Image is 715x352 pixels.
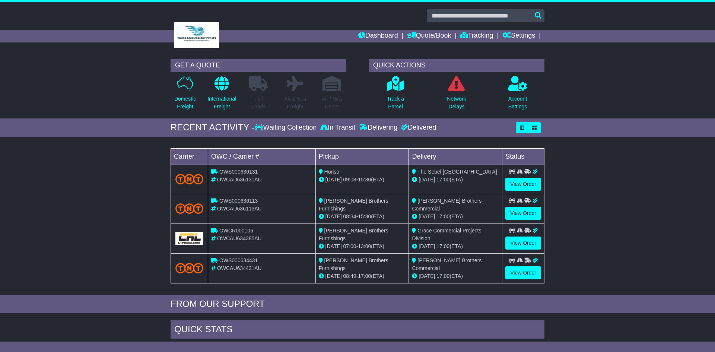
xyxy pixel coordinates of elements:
[358,30,398,42] a: Dashboard
[436,177,449,183] span: 17:00
[505,266,541,279] a: View Order
[419,213,435,219] span: [DATE]
[369,59,544,72] div: QUICK ACTIONS
[508,76,528,115] a: AccountSettings
[319,198,388,212] span: [PERSON_NAME] Brothers Furnishings
[217,235,262,241] span: OWCAU634385AU
[399,124,436,132] div: Delivered
[419,243,435,249] span: [DATE]
[171,320,544,340] div: Quick Stats
[324,169,339,175] span: Horiso
[319,272,406,280] div: - (ETA)
[325,273,342,279] span: [DATE]
[175,232,203,245] img: GetCarrierServiceLogo
[174,95,196,111] p: Domestic Freight
[315,148,409,165] td: Pickup
[217,177,262,183] span: OWCAU636131AU
[436,273,449,279] span: 17:00
[412,272,499,280] div: (ETA)
[255,124,318,132] div: Waiting Collection
[412,257,482,271] span: [PERSON_NAME] Brothers Commercial
[319,213,406,221] div: - (ETA)
[387,76,404,115] a: Track aParcel
[219,257,258,263] span: OWS000634431
[325,177,342,183] span: [DATE]
[417,169,497,175] span: The Sebel [GEOGRAPHIC_DATA]
[171,148,208,165] td: Carrier
[249,95,268,111] p: Full Loads
[436,243,449,249] span: 17:00
[343,213,356,219] span: 08:34
[171,59,346,72] div: GET A QUOTE
[219,198,258,204] span: OWS000636113
[505,178,541,191] a: View Order
[419,177,435,183] span: [DATE]
[343,243,356,249] span: 07:00
[175,203,203,213] img: TNT_Domestic.png
[502,148,544,165] td: Status
[217,265,262,271] span: OWCAU634431AU
[325,213,342,219] span: [DATE]
[505,207,541,220] a: View Order
[387,95,404,111] p: Track a Parcel
[175,263,203,273] img: TNT_Domestic.png
[412,228,481,241] span: Grace Commercial Projects Division
[171,299,544,310] div: FROM OUR SUPPORT
[318,124,357,132] div: In Transit
[419,273,435,279] span: [DATE]
[219,169,258,175] span: OWS000636131
[447,76,466,115] a: NetworkDelays
[325,243,342,249] span: [DATE]
[358,177,371,183] span: 15:30
[357,124,399,132] div: Delivering
[502,30,535,42] a: Settings
[319,242,406,250] div: - (ETA)
[412,213,499,221] div: (ETA)
[319,176,406,184] div: - (ETA)
[208,148,316,165] td: OWC / Carrier #
[412,242,499,250] div: (ETA)
[207,76,236,115] a: InternationalFreight
[171,122,255,133] div: RECENT ACTIVITY -
[207,95,236,111] p: International Freight
[407,30,451,42] a: Quote/Book
[343,177,356,183] span: 09:08
[460,30,493,42] a: Tracking
[322,95,342,111] p: Air / Sea Depot
[217,206,262,212] span: OWCAU636113AU
[412,198,482,212] span: [PERSON_NAME] Brothers Commercial
[409,148,502,165] td: Delivery
[319,257,388,271] span: [PERSON_NAME] Brothers Furnishings
[319,228,388,241] span: [PERSON_NAME] Brothers Furnishings
[436,213,449,219] span: 17:00
[412,176,499,184] div: (ETA)
[508,95,527,111] p: Account Settings
[284,95,306,111] p: Air & Sea Freight
[358,273,371,279] span: 17:00
[358,213,371,219] span: 15:30
[174,76,196,115] a: DomesticFreight
[447,95,466,111] p: Network Delays
[175,174,203,184] img: TNT_Domestic.png
[505,237,541,250] a: View Order
[358,243,371,249] span: 13:00
[343,273,356,279] span: 08:49
[219,228,253,234] span: OWCR000106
